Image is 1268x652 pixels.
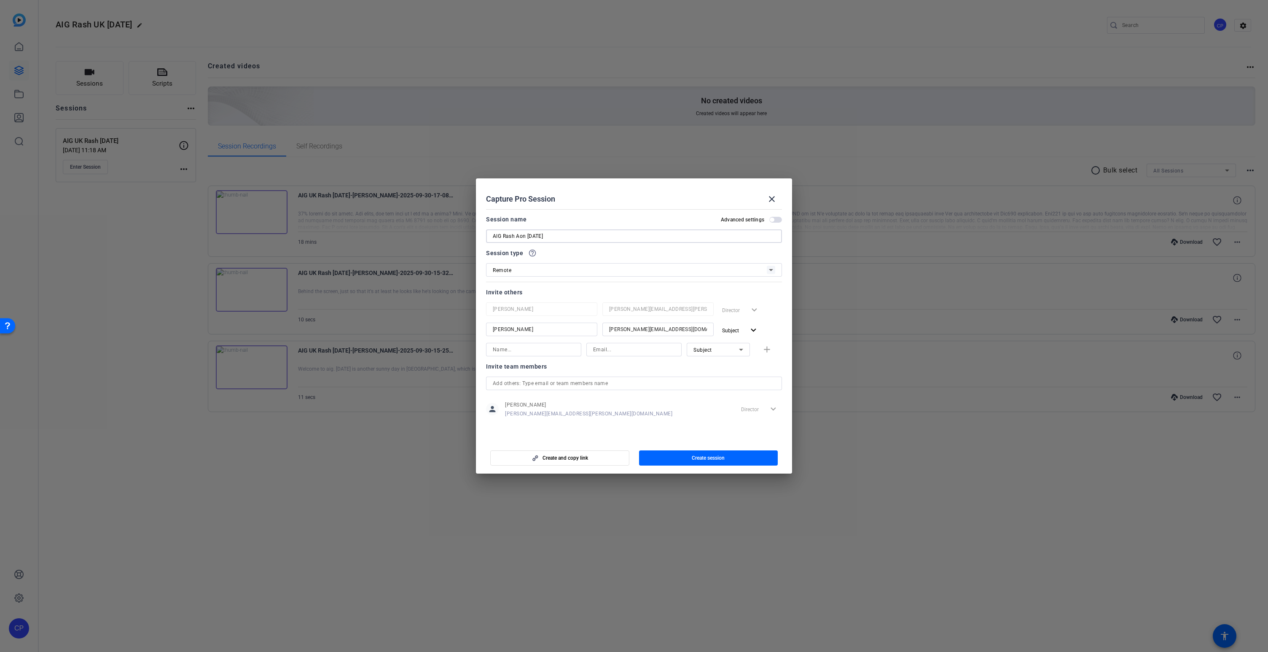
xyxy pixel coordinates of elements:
[593,345,675,355] input: Email...
[493,345,575,355] input: Name...
[493,324,591,334] input: Name...
[493,304,591,314] input: Name...
[767,194,777,204] mat-icon: close
[493,267,511,273] span: Remote
[721,216,764,223] h2: Advanced settings
[486,214,527,224] div: Session name
[505,410,672,417] span: [PERSON_NAME][EMAIL_ADDRESS][PERSON_NAME][DOMAIN_NAME]
[486,403,499,415] mat-icon: person
[543,455,588,461] span: Create and copy link
[609,324,707,334] input: Email...
[692,455,725,461] span: Create session
[493,378,775,388] input: Add others: Type email or team members name
[493,231,775,241] input: Enter Session Name
[490,450,629,466] button: Create and copy link
[639,450,778,466] button: Create session
[748,325,759,336] mat-icon: expand_more
[486,361,782,372] div: Invite team members
[486,287,782,297] div: Invite others
[722,328,739,334] span: Subject
[693,347,712,353] span: Subject
[719,323,762,338] button: Subject
[486,248,523,258] span: Session type
[505,401,672,408] span: [PERSON_NAME]
[528,249,537,257] mat-icon: help_outline
[609,304,707,314] input: Email...
[486,189,782,209] div: Capture Pro Session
